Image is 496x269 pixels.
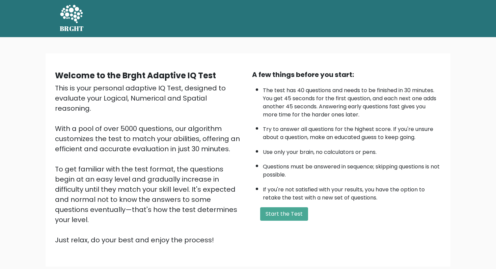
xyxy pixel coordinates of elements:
b: Welcome to the Brght Adaptive IQ Test [55,70,216,81]
li: If you're not satisfied with your results, you have the option to retake the test with a new set ... [263,182,441,202]
li: The test has 40 questions and needs to be finished in 30 minutes. You get 45 seconds for the firs... [263,83,441,119]
div: A few things before you start: [252,70,441,80]
a: BRGHT [60,3,84,34]
li: Try to answer all questions for the highest score. If you're unsure about a question, make an edu... [263,122,441,141]
li: Questions must be answered in sequence; skipping questions is not possible. [263,159,441,179]
button: Start the Test [260,207,308,221]
h5: BRGHT [60,25,84,33]
li: Use only your brain, no calculators or pens. [263,145,441,156]
div: This is your personal adaptive IQ Test, designed to evaluate your Logical, Numerical and Spatial ... [55,83,244,245]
